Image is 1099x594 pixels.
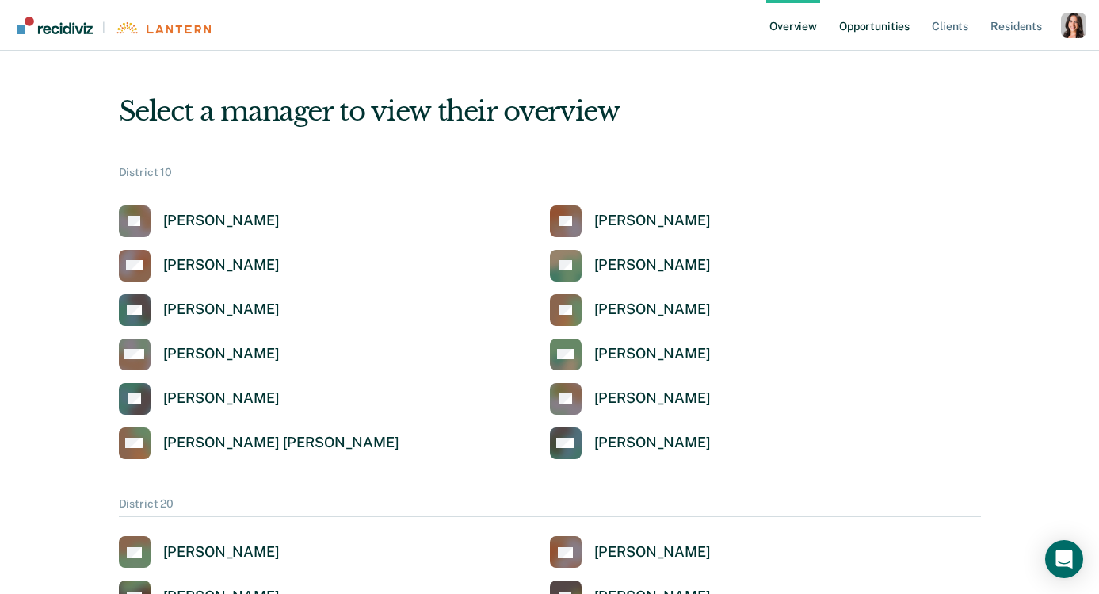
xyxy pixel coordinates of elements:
[550,536,711,568] a: [PERSON_NAME]
[594,301,711,319] div: [PERSON_NAME]
[119,250,280,282] a: [PERSON_NAME]
[1045,540,1083,578] div: Open Intercom Messenger
[17,17,93,34] img: Recidiviz
[119,427,399,459] a: [PERSON_NAME] [PERSON_NAME]
[550,383,711,415] a: [PERSON_NAME]
[119,339,280,370] a: [PERSON_NAME]
[163,434,399,452] div: [PERSON_NAME] [PERSON_NAME]
[594,345,711,363] div: [PERSON_NAME]
[119,205,280,237] a: [PERSON_NAME]
[163,212,280,230] div: [PERSON_NAME]
[119,294,280,326] a: [PERSON_NAME]
[550,427,711,459] a: [PERSON_NAME]
[1061,13,1086,38] button: Profile dropdown button
[163,345,280,363] div: [PERSON_NAME]
[163,389,280,408] div: [PERSON_NAME]
[93,21,115,34] span: |
[550,250,711,282] a: [PERSON_NAME]
[594,543,711,561] div: [PERSON_NAME]
[594,389,711,408] div: [PERSON_NAME]
[163,256,280,274] div: [PERSON_NAME]
[163,543,280,561] div: [PERSON_NAME]
[594,434,711,452] div: [PERSON_NAME]
[115,22,211,34] img: Lantern
[119,383,280,415] a: [PERSON_NAME]
[119,95,981,128] div: Select a manager to view their overview
[594,212,711,230] div: [PERSON_NAME]
[550,339,711,370] a: [PERSON_NAME]
[119,497,981,518] div: District 20
[119,166,981,186] div: District 10
[550,294,711,326] a: [PERSON_NAME]
[550,205,711,237] a: [PERSON_NAME]
[163,301,280,319] div: [PERSON_NAME]
[594,256,711,274] div: [PERSON_NAME]
[119,536,280,568] a: [PERSON_NAME]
